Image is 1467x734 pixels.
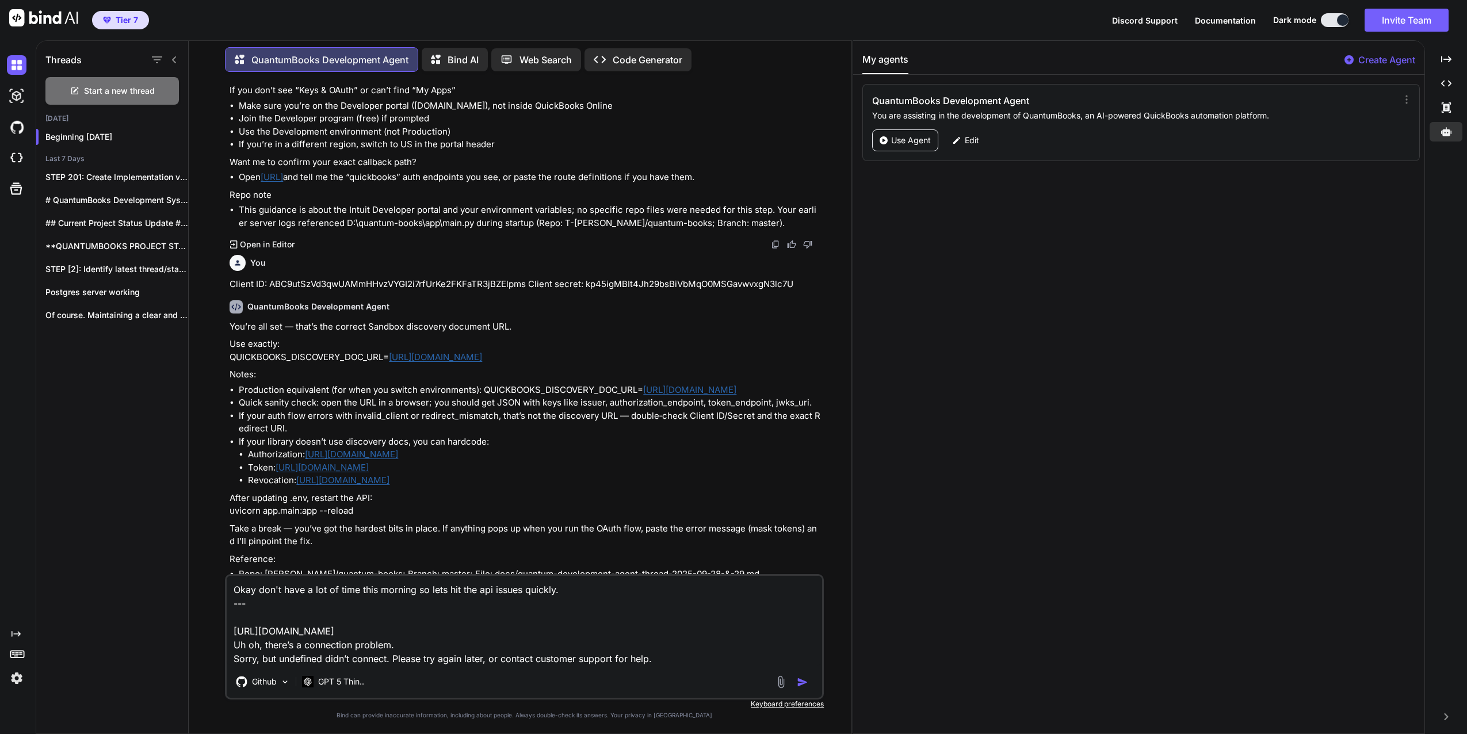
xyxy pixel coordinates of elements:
[225,699,824,709] p: Keyboard preferences
[239,171,822,184] li: Open and tell me the “quickbooks” auth endpoints you see, or paste the route definitions if you h...
[276,462,369,473] a: [URL][DOMAIN_NAME]
[230,368,822,381] p: Notes:
[280,677,290,687] img: Pick Models
[45,263,188,275] p: STEP [2]: Identify latest thread/status doc to...
[787,240,796,249] img: like
[250,257,266,269] h6: You
[239,568,822,581] li: Repo: [PERSON_NAME]/quantum-books; Branch: master; File: docs/quantum-development-agent-thread-20...
[239,100,822,113] li: Make sure you’re on the Developer portal ([DOMAIN_NAME]), not inside QuickBooks Online
[239,125,822,139] li: Use the Development environment (not Production)
[239,138,822,151] li: If you’re in a different region, switch to US in the portal header
[7,148,26,168] img: cloudideIcon
[7,86,26,106] img: darkAi-studio
[872,94,1232,108] h3: QuantumBooks Development Agent
[116,14,138,26] span: Tier 7
[240,239,295,250] p: Open in Editor
[230,278,822,291] p: Client ID: ABC9utSzVd3qwUAMmHHvzVYGI2i7rfUrKe2FKFaTR3jBZElpms Client secret: kp45igMBIt4Jh29bsBiV...
[45,286,188,298] p: Postgres server working
[45,194,188,206] p: # QuantumBooks Development System Prompt v5 *Windows...
[45,171,188,183] p: STEP 201: Create Implementation v3 and Status...
[230,492,822,518] p: After updating .env, restart the API: uvicorn app.main:app --reload
[774,675,788,689] img: attachment
[891,135,931,146] p: Use Agent
[1195,16,1256,25] span: Documentation
[45,309,188,321] p: Of course. Maintaining a clear and accurate...
[1112,16,1178,25] span: Discord Support
[230,338,822,364] p: Use exactly: QUICKBOOKS_DISCOVERY_DOC_URL=
[225,711,824,720] p: Bind can provide inaccurate information, including about people. Always double-check its answers....
[239,112,822,125] li: Join the Developer program (free) if prompted
[318,676,364,687] p: GPT 5 Thin..
[862,52,908,74] button: My agents
[1273,14,1316,26] span: Dark mode
[45,217,188,229] p: ## Current Project Status Update ### COMPLETED...
[7,55,26,75] img: darkChat
[872,110,1385,121] p: You are assisting in the development of QuantumBooks, an AI-powered QuickBooks automation platform.
[302,676,314,687] img: GPT 5 Thinking High
[296,475,389,485] a: [URL][DOMAIN_NAME]
[305,449,398,460] a: [URL][DOMAIN_NAME]
[7,117,26,137] img: githubDark
[230,522,822,548] p: Take a break — you’ve got the hardest bits in place. If anything pops up when you run the OAuth f...
[45,240,188,252] p: **QUANTUMBOOKS PROJECT STATUS** ## ✅ COMPLETED -...
[230,320,822,334] p: You’re all set — that’s the correct Sandbox discovery document URL.
[247,301,389,312] h6: QuantumBooks Development Agent
[45,53,82,67] h1: Threads
[248,461,822,475] li: Token:
[239,435,822,487] li: If your library doesn’t use discovery docs, you can hardcode:
[45,131,188,143] p: Beginning [DATE]
[519,53,572,67] p: Web Search
[239,410,822,435] li: If your auth flow errors with invalid_client or redirect_mismatch, that’s not the discovery URL —...
[230,84,822,97] p: If you don’t see “Keys & OAuth” or can’t find “My Apps”
[84,85,155,97] span: Start a new thread
[803,240,812,249] img: dislike
[261,171,283,182] a: [URL]
[239,396,822,410] li: Quick sanity check: open the URL in a browser; you should get JSON with keys like issuer, authori...
[230,553,822,566] p: Reference:
[1358,53,1415,67] p: Create Agent
[9,9,78,26] img: Bind AI
[771,240,780,249] img: copy
[230,156,822,169] p: Want me to confirm your exact callback path?
[643,384,736,395] a: [URL][DOMAIN_NAME]
[448,53,479,67] p: Bind AI
[251,53,408,67] p: QuantumBooks Development Agent
[1112,14,1178,26] button: Discord Support
[230,189,822,202] p: Repo note
[36,114,188,123] h2: [DATE]
[7,668,26,688] img: settings
[103,17,111,24] img: premium
[36,154,188,163] h2: Last 7 Days
[248,448,822,461] li: Authorization:
[252,676,277,687] p: Github
[965,135,979,146] p: Edit
[613,53,682,67] p: Code Generator
[248,474,822,487] li: Revocation:
[239,204,822,230] li: This guidance is about the Intuit Developer portal and your environment variables; no specific re...
[797,676,808,688] img: icon
[1195,14,1256,26] button: Documentation
[389,351,482,362] a: [URL][DOMAIN_NAME]
[1365,9,1449,32] button: Invite Team
[92,11,149,29] button: premiumTier 7
[239,384,822,397] li: Production equivalent (for when you switch environments): QUICKBOOKS_DISCOVERY_DOC_URL=
[227,576,822,666] textarea: Okay don't have a lot of time this morning so lets hit the api issues quickly. --- [URL][DOMAIN_N...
